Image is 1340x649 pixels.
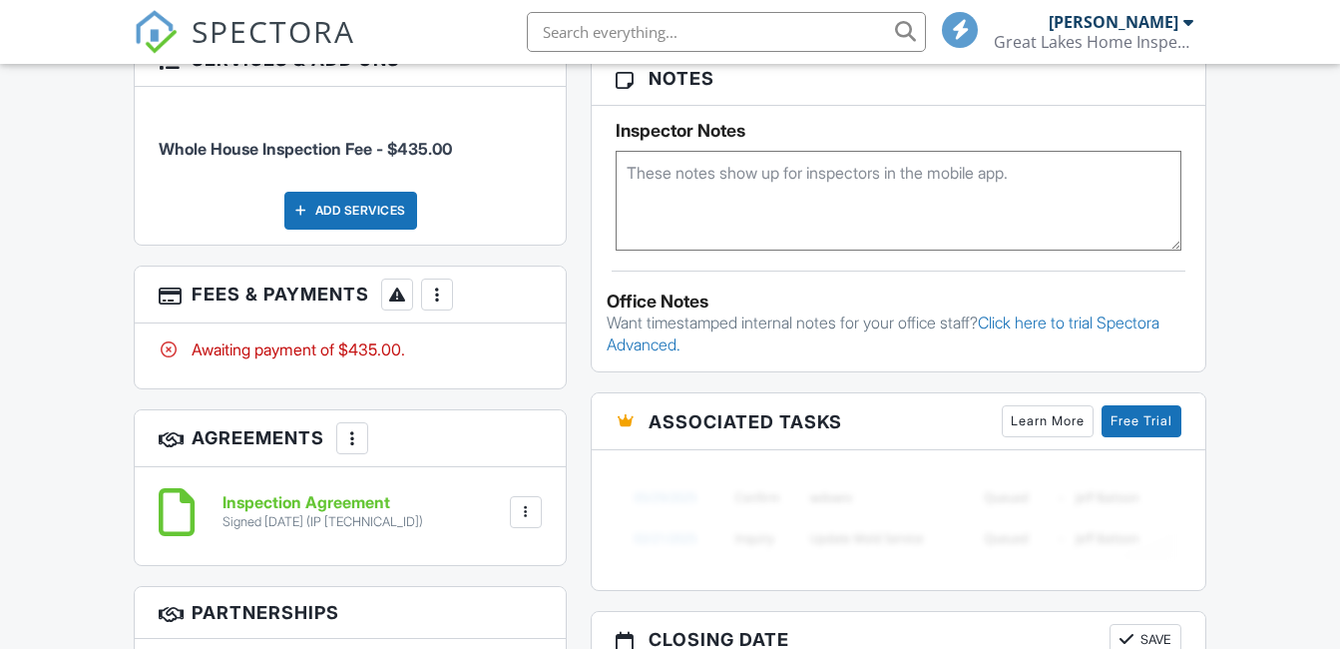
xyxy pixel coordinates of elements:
[135,267,566,324] h3: Fees & Payments
[134,27,355,69] a: SPECTORA
[616,121,1181,141] h5: Inspector Notes
[192,10,355,52] span: SPECTORA
[1049,12,1178,32] div: [PERSON_NAME]
[616,465,1181,570] img: blurred-tasks-251b60f19c3f713f9215ee2a18cbf2105fc2d72fcd585247cf5e9ec0c957c1dd.png
[223,494,423,512] h6: Inspection Agreement
[223,494,423,529] a: Inspection Agreement Signed [DATE] (IP [TECHNICAL_ID])
[1102,405,1181,437] a: Free Trial
[994,32,1193,52] div: Great Lakes Home Inspection, LLC
[607,292,1190,312] div: Office Notes
[649,408,842,435] span: Associated Tasks
[223,514,423,530] div: Signed [DATE] (IP [TECHNICAL_ID])
[1002,405,1094,437] a: Learn More
[159,102,542,176] li: Manual fee: Whole House Inspection Fee
[607,312,1190,356] p: Want timestamped internal notes for your office staff?
[284,192,417,230] div: Add Services
[527,12,926,52] input: Search everything...
[592,53,1205,105] h3: Notes
[135,587,566,639] h3: Partnerships
[607,313,1159,354] a: Click here to trial Spectora Advanced.
[134,10,178,54] img: The Best Home Inspection Software - Spectora
[159,139,452,159] span: Whole House Inspection Fee - $435.00
[135,410,566,467] h3: Agreements
[159,338,542,360] div: Awaiting payment of $435.00.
